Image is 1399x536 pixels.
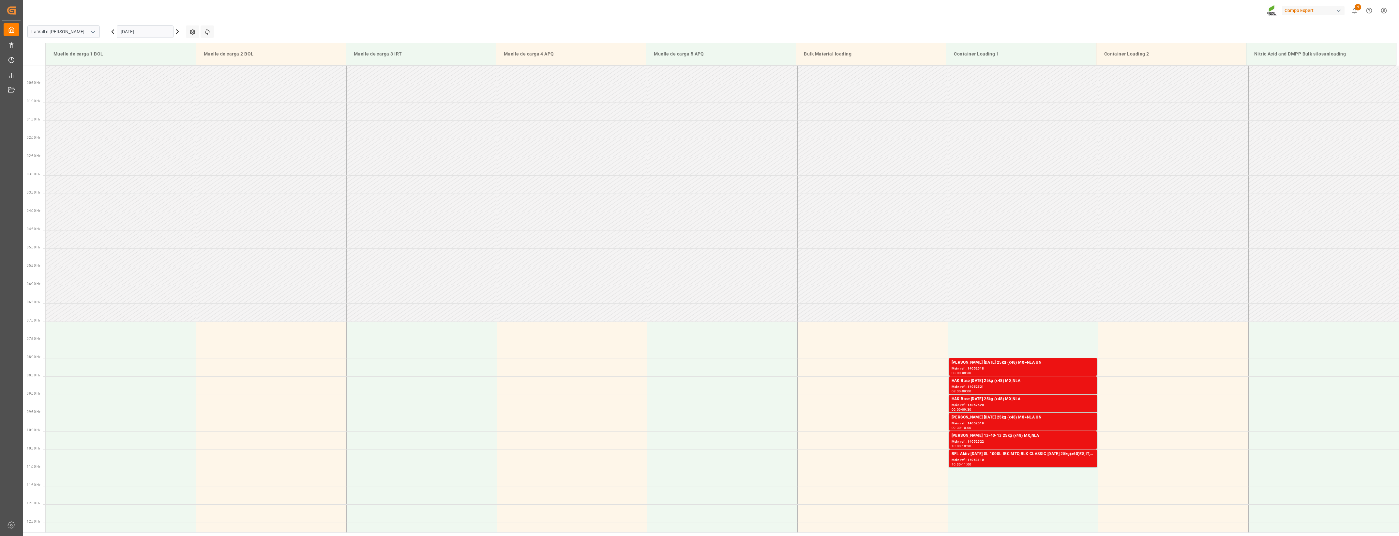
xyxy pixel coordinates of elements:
div: - [961,408,962,411]
span: 04:30 Hr [27,227,40,231]
span: 06:00 Hr [27,282,40,286]
div: - [961,426,962,429]
span: 10:30 Hr [27,447,40,450]
span: 05:30 Hr [27,264,40,267]
span: 00:30 Hr [27,81,40,85]
div: [PERSON_NAME] [DATE] 25kg (x48) MX+NLA UN [952,359,1094,366]
div: 10:30 [952,463,961,466]
div: - [961,463,962,466]
div: 09:30 [952,426,961,429]
button: Help Center [1362,3,1376,18]
input: Type to search/select [27,25,100,38]
span: 07:30 Hr [27,337,40,340]
div: 09:30 [962,408,971,411]
div: Main ref : 14052519 [952,421,1094,426]
button: open menu [88,27,98,37]
span: 08:30 Hr [27,373,40,377]
div: 09:00 [952,408,961,411]
div: HAK Base [DATE] 25kg (x48) MX,NLA [952,396,1094,402]
span: 11:00 Hr [27,465,40,468]
span: 04:00 Hr [27,209,40,213]
span: 09:30 Hr [27,410,40,414]
div: Main ref : 14052520 [952,402,1094,408]
span: 01:30 Hr [27,118,40,121]
span: 03:30 Hr [27,191,40,194]
span: 10:00 Hr [27,428,40,432]
div: Compo Expert [1282,6,1345,15]
div: Muelle de carga 1 BOL [51,48,190,60]
div: 11:00 [962,463,971,466]
div: [PERSON_NAME] [DATE] 25kg (x48) MX+NLA UN [952,414,1094,421]
input: DD.MM.YYYY [117,25,173,38]
div: Main ref : 14053110 [952,457,1094,463]
div: Main ref : 14052518 [952,366,1094,371]
span: 08:00 Hr [27,355,40,359]
span: 02:00 Hr [27,136,40,139]
span: 05:00 Hr [27,245,40,249]
div: 08:30 [952,390,961,393]
span: 07:00 Hr [27,319,40,322]
span: 06:30 Hr [27,300,40,304]
span: 11:30 Hr [27,483,40,487]
span: 4 [1355,4,1361,10]
div: Main ref : 14052521 [952,384,1094,390]
div: Main ref : 14052522 [952,439,1094,445]
div: Container Loading 2 [1102,48,1241,60]
span: 01:00 Hr [27,99,40,103]
div: [PERSON_NAME] 13-40-13 25kg (x48) MX,NLA [952,433,1094,439]
span: 02:30 Hr [27,154,40,158]
div: Muelle de carga 4 APQ [501,48,640,60]
div: 10:00 [952,445,961,448]
span: 12:30 Hr [27,520,40,523]
div: - [961,390,962,393]
div: BFL Aktiv [DATE] SL 1000L IBC MTO;BLK CLASSIC [DATE] 25kg(x60)ES,IT,PT,SI [952,451,1094,457]
div: 08:30 [962,371,971,374]
button: show 4 new notifications [1347,3,1362,18]
div: Muelle de carga 2 BOL [201,48,340,60]
button: Compo Expert [1282,4,1347,17]
div: Nitric Acid and DMPP Bulk silosunloading [1252,48,1391,60]
div: 10:30 [962,445,971,448]
div: Muelle de carga 3 IRT [351,48,490,60]
img: Screenshot%202023-09-29%20at%2010.02.21.png_1712312052.png [1267,5,1277,16]
div: 08:00 [952,371,961,374]
div: - [961,445,962,448]
span: 09:00 Hr [27,392,40,395]
div: 09:00 [962,390,971,393]
span: 12:00 Hr [27,501,40,505]
div: - [961,371,962,374]
div: Muelle de carga 5 APQ [651,48,790,60]
div: Bulk Material loading [801,48,940,60]
div: Container Loading 1 [951,48,1091,60]
div: 10:00 [962,426,971,429]
span: 03:00 Hr [27,172,40,176]
div: HAK Base [DATE] 25kg (x48) MX,NLA [952,378,1094,384]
